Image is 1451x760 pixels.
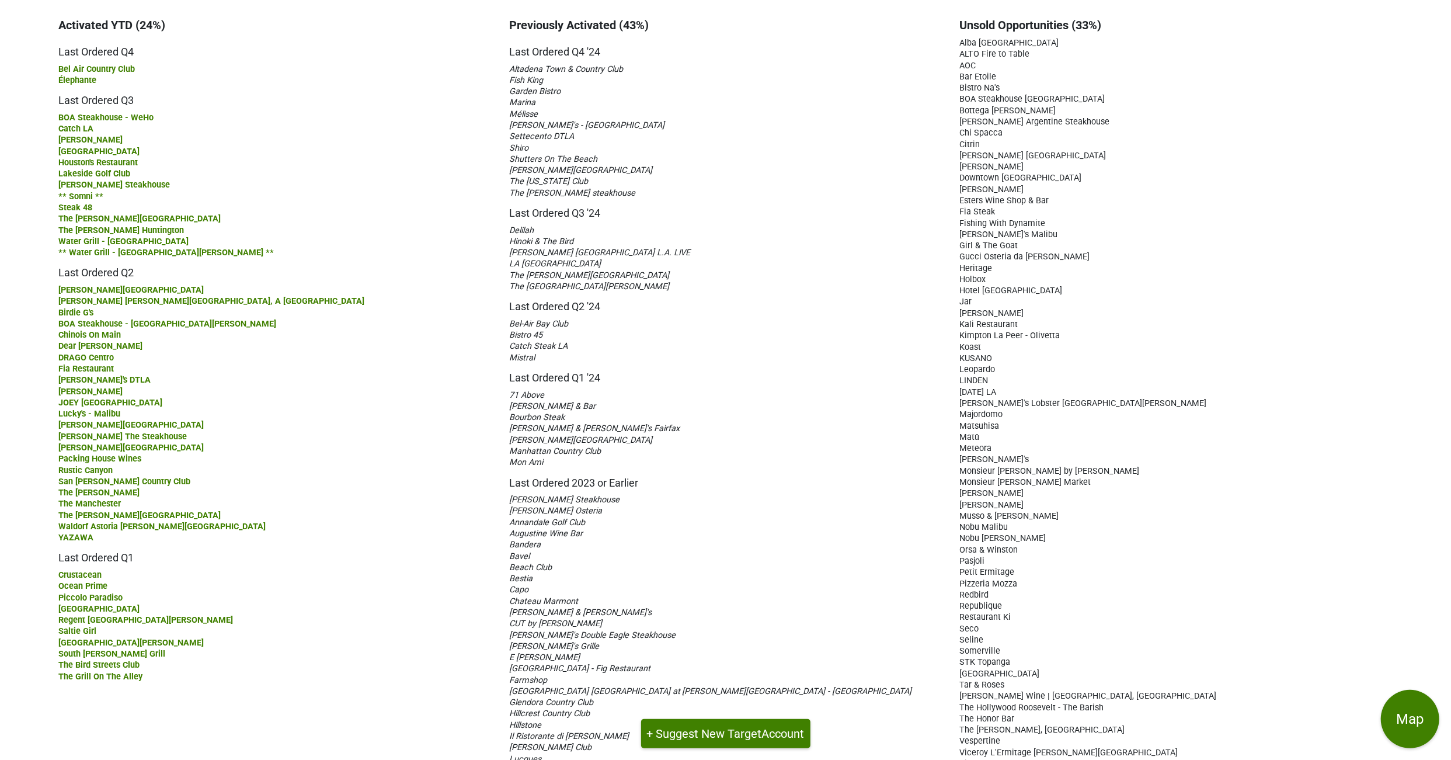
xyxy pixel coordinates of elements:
[509,176,588,186] span: The [US_STATE] Club
[509,574,533,584] span: Bestia
[959,286,1062,296] span: Hotel [GEOGRAPHIC_DATA]
[58,466,113,476] span: Rustic Canyon
[509,424,680,433] span: [PERSON_NAME] & [PERSON_NAME]'s Fairfax
[959,196,1049,206] span: Esters Wine Shop & Bar
[959,185,1024,195] span: [PERSON_NAME]
[959,263,992,273] span: Heritage
[959,398,1206,408] span: [PERSON_NAME]'s Lobster [GEOGRAPHIC_DATA][PERSON_NAME]
[58,285,204,295] span: [PERSON_NAME][GEOGRAPHIC_DATA]
[509,563,552,572] span: Beach Club
[58,443,204,453] span: [PERSON_NAME][GEOGRAPHIC_DATA]
[58,341,142,351] span: Dear [PERSON_NAME]
[959,140,980,150] span: Citrin
[509,143,528,153] span: Shiro
[509,675,547,685] span: Farmshop
[959,703,1104,713] span: The Hollywood Roosevelt - The Barish
[509,98,535,107] span: Marina
[58,147,140,157] span: [GEOGRAPHIC_DATA]
[959,117,1109,127] span: [PERSON_NAME] Argentine Steakhouse
[509,506,602,516] span: [PERSON_NAME] Osteria
[959,353,992,363] span: KUSANO
[509,608,652,617] span: [PERSON_NAME] & [PERSON_NAME]'s
[509,720,541,730] span: Hillstone
[509,198,942,220] h5: Last Ordered Q3 '24
[959,72,996,82] span: Bar Etoile
[959,432,979,442] span: Matū
[509,446,601,456] span: Manhattan Country Club
[959,635,983,645] span: Seline
[959,275,986,284] span: Holbox
[509,596,578,606] span: Chateau Marmont
[58,203,92,213] span: Steak 48
[959,387,996,397] span: [DATE] LA
[959,151,1106,161] span: [PERSON_NAME] [GEOGRAPHIC_DATA]
[959,49,1029,59] span: ALTO Fire to Table
[58,113,154,123] span: BOA Steakhouse - WeHo
[509,154,597,164] span: Shutters On The Beach
[959,106,1056,116] span: Bottega [PERSON_NAME]
[509,731,629,741] span: Il Ristorante di [PERSON_NAME]
[509,18,942,32] h3: Previously Activated (43%)
[509,86,561,96] span: Garden Bistro
[58,75,96,85] span: Élephante
[58,533,93,543] span: YAZAWA
[58,237,189,247] span: Water Grill - [GEOGRAPHIC_DATA]
[58,387,123,397] span: [PERSON_NAME]
[509,291,942,313] h5: Last Ordered Q2 '24
[762,727,805,741] span: Account
[58,248,274,258] span: ** Water Grill - [GEOGRAPHIC_DATA][PERSON_NAME] **
[509,641,599,651] span: [PERSON_NAME]'s Grille
[509,109,538,119] span: Mélisse
[58,258,492,279] h5: Last Ordered Q2
[959,748,1178,758] span: Viceroy L'Ermitage [PERSON_NAME][GEOGRAPHIC_DATA]
[959,714,1014,724] span: The Honor Bar
[58,319,276,329] span: BOA Steakhouse - [GEOGRAPHIC_DATA][PERSON_NAME]
[959,500,1024,510] span: [PERSON_NAME]
[959,522,1008,532] span: Nobu Malibu
[959,579,1017,589] span: Pizzeria Mozza
[509,697,593,707] span: Glendora Country Club
[509,363,942,384] h5: Last Ordered Q1 '24
[58,454,141,464] span: Packing House Wines
[58,18,492,32] h3: Activated YTD (24%)
[509,341,568,351] span: Catch Steak LA
[509,270,669,280] span: The [PERSON_NAME][GEOGRAPHIC_DATA]
[959,410,1003,419] span: Majordomo
[509,188,635,198] span: The [PERSON_NAME] steakhouse
[58,398,162,408] span: JOEY [GEOGRAPHIC_DATA]
[509,412,565,422] span: Bourbon Steak
[959,128,1003,138] span: Chi Spacca
[509,401,596,411] span: [PERSON_NAME] & Bar
[959,94,1105,104] span: BOA Steakhouse [GEOGRAPHIC_DATA]
[58,649,165,659] span: South [PERSON_NAME] Grill
[509,619,602,629] span: CUT by [PERSON_NAME]
[58,124,93,134] span: Catch LA
[58,581,107,591] span: Ocean Prime
[58,615,233,625] span: Regent [GEOGRAPHIC_DATA][PERSON_NAME]
[509,742,591,752] span: [PERSON_NAME] Club
[959,421,999,431] span: Matsuhisa
[959,680,1004,690] span: Tar & Roses
[509,330,542,340] span: Bistro 45
[58,330,121,340] span: Chinois On Main
[58,672,142,682] span: The Grill On The Alley
[58,158,138,168] span: Houston's Restaurant
[58,570,102,580] span: Crustacean
[959,646,1000,656] span: Somerville
[959,297,972,307] span: Jar
[509,551,530,561] span: Bavel
[959,466,1139,476] span: Monsieur [PERSON_NAME] by [PERSON_NAME]
[959,454,1029,464] span: [PERSON_NAME]'s
[58,296,364,306] span: [PERSON_NAME] [PERSON_NAME][GEOGRAPHIC_DATA], A [GEOGRAPHIC_DATA]
[959,477,1091,487] span: Monsieur [PERSON_NAME] Market
[58,353,114,363] span: DRAGO Centro
[959,83,1000,93] span: Bistro Na's
[58,477,190,487] span: San [PERSON_NAME] Country Club
[959,331,1060,341] span: Kimpton La Peer - Olivetta
[58,511,221,520] span: The [PERSON_NAME][GEOGRAPHIC_DATA]
[58,488,140,498] span: The [PERSON_NAME]
[959,443,991,453] span: Meteora
[509,282,669,291] span: The [GEOGRAPHIC_DATA][PERSON_NAME]
[509,131,574,141] span: Settecento DTLA
[509,540,541,550] span: Bandera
